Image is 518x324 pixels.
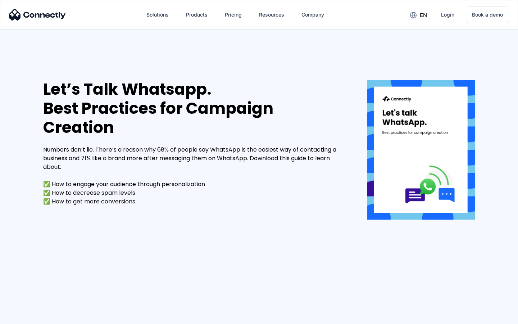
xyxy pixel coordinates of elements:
div: Solutions [146,10,169,20]
a: Login [435,6,460,23]
a: Pricing [219,6,247,23]
div: Resources [259,10,284,20]
div: Let’s Talk Whatsapp. Best Practices for Campaign Creation [43,80,345,137]
a: Book a demo [466,6,509,23]
img: Connectly Logo [9,9,66,21]
aside: Language selected: English [7,311,43,321]
div: Numbers don’t lie. There’s a reason why 68% of people say WhatsApp is the easiest way of contacti... [43,145,345,206]
div: Company [301,10,324,20]
div: Products [186,10,208,20]
div: Pricing [225,10,242,20]
ul: Language list [14,311,43,321]
div: Login [441,10,454,20]
div: en [420,10,427,20]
